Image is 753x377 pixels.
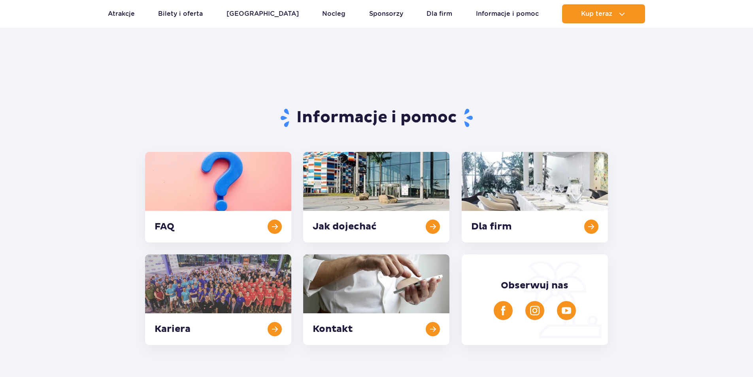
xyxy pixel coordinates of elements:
button: Kup teraz [562,4,645,23]
a: Informacje i pomoc [476,4,539,23]
img: Instagram [530,306,540,315]
a: Bilety i oferta [158,4,203,23]
a: Nocleg [322,4,345,23]
a: [GEOGRAPHIC_DATA] [226,4,299,23]
a: Atrakcje [108,4,135,23]
h1: Informacje i pomoc [145,108,608,128]
img: YouTube [562,306,571,315]
span: Obserwuj nas [501,280,568,292]
img: Facebook [498,306,508,315]
a: Dla firm [427,4,452,23]
span: Kup teraz [581,10,612,17]
a: Sponsorzy [369,4,403,23]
